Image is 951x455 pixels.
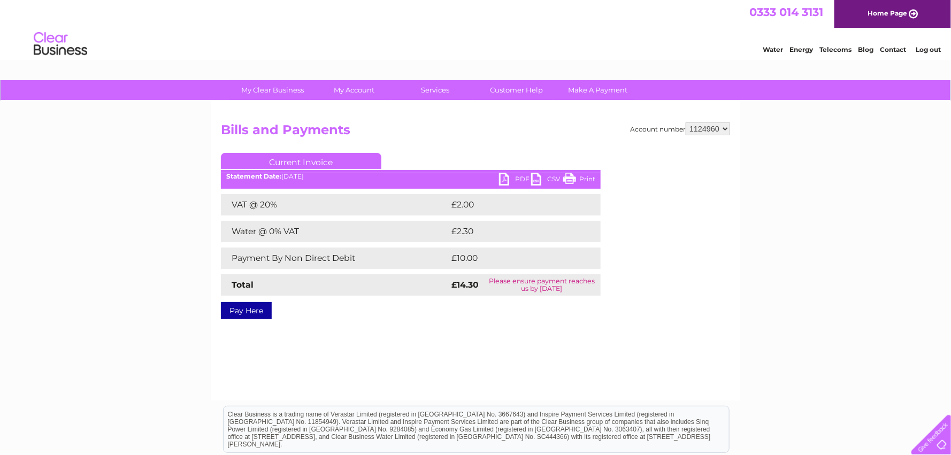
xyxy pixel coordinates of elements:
[226,172,281,180] b: Statement Date:
[33,28,88,60] img: logo.png
[221,221,449,242] td: Water @ 0% VAT
[763,45,783,53] a: Water
[554,80,642,100] a: Make A Payment
[221,248,449,269] td: Payment By Non Direct Debit
[392,80,480,100] a: Services
[232,280,254,290] strong: Total
[789,45,813,53] a: Energy
[449,221,576,242] td: £2.30
[858,45,873,53] a: Blog
[229,80,317,100] a: My Clear Business
[630,122,730,135] div: Account number
[749,5,823,19] a: 0333 014 3131
[310,80,398,100] a: My Account
[449,194,576,215] td: £2.00
[221,194,449,215] td: VAT @ 20%
[224,6,729,52] div: Clear Business is a trading name of Verastar Limited (registered in [GEOGRAPHIC_DATA] No. 3667643...
[916,45,941,53] a: Log out
[563,173,595,188] a: Print
[451,280,479,290] strong: £14.30
[483,274,601,296] td: Please ensure payment reaches us by [DATE]
[221,302,272,319] a: Pay Here
[819,45,852,53] a: Telecoms
[221,153,381,169] a: Current Invoice
[880,45,906,53] a: Contact
[221,173,601,180] div: [DATE]
[221,122,730,143] h2: Bills and Payments
[473,80,561,100] a: Customer Help
[531,173,563,188] a: CSV
[449,248,579,269] td: £10.00
[499,173,531,188] a: PDF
